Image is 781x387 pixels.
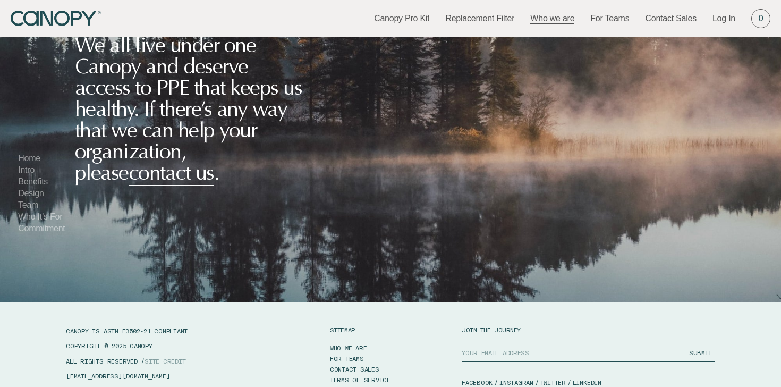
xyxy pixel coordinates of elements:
[18,212,62,221] a: Who It’s For
[712,13,735,24] a: Log In
[499,378,533,387] a: INSTAGRAM
[686,343,715,362] button: SUBMIT
[689,349,712,356] span: SUBMIT
[540,378,566,387] a: TWITTER
[759,13,763,24] span: 0
[330,342,367,353] a: WHO WE ARE
[18,177,48,186] a: Benefits
[330,364,379,374] a: CONTACT SALES
[590,13,629,24] a: For Teams
[445,13,514,24] a: Replacement Filter
[330,326,355,333] h5: SITEMAP
[18,154,40,163] a: Home
[18,189,44,198] a: Design
[66,341,253,350] p: COPYRIGHT © 2025 CANOPY
[751,9,770,28] a: 0
[18,165,35,174] a: Intro
[129,160,214,186] a: contact us
[645,13,697,24] a: Contact Sales
[462,343,686,362] input: YOUR EMAIL ADDRESS
[462,378,715,387] nav: / / /
[145,357,185,365] a: SITE CREDIT
[330,353,364,364] a: FOR TEAMS
[18,200,38,209] a: Team
[462,326,715,333] h5: JOIN THE JOURNEY
[330,374,390,385] a: TERMS OF SERVICE
[75,35,306,183] h2: We all live under one Canopy and deserve access to PPE that keeps us healthy. If there’s any way ...
[573,378,601,387] a: LINKEDIN
[374,13,429,24] a: Canopy Pro Kit
[66,326,253,335] p: CANOPY IS ASTM F3502-21 COMPLIANT
[18,224,65,233] a: Commitment
[66,357,253,366] p: ALL RIGHTS RESERVED /
[462,378,493,387] a: FACEBOOK
[530,13,574,24] a: Who we are
[66,372,169,380] a: [EMAIL_ADDRESS][DOMAIN_NAME]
